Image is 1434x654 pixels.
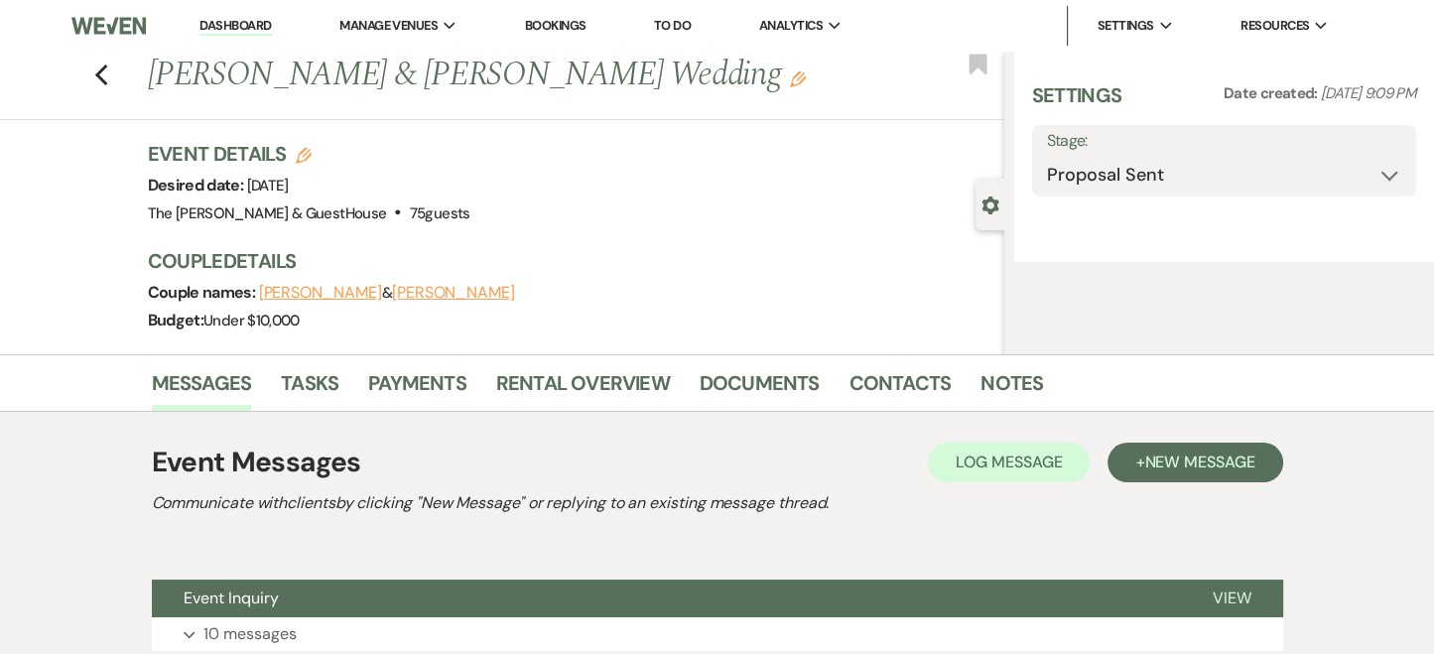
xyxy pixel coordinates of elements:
[956,452,1062,472] span: Log Message
[1213,588,1251,608] span: View
[152,580,1181,617] button: Event Inquiry
[152,442,361,483] h1: Event Messages
[525,17,587,34] a: Bookings
[247,176,289,196] span: [DATE]
[339,16,438,36] span: Manage Venues
[496,367,670,411] a: Rental Overview
[184,588,279,608] span: Event Inquiry
[981,195,999,213] button: Close lead details
[148,282,259,303] span: Couple names:
[980,367,1043,411] a: Notes
[1108,443,1282,482] button: +New Message
[203,311,300,330] span: Under $10,000
[410,203,470,223] span: 75 guests
[1032,81,1122,125] h3: Settings
[199,17,271,36] a: Dashboard
[368,367,466,411] a: Payments
[1224,83,1321,103] span: Date created:
[1144,452,1254,472] span: New Message
[1098,16,1154,36] span: Settings
[1047,127,1402,156] label: Stage:
[148,203,387,223] span: The [PERSON_NAME] & GuestHouse
[148,247,984,275] h3: Couple Details
[152,367,252,411] a: Messages
[849,367,952,411] a: Contacts
[392,285,515,301] button: [PERSON_NAME]
[259,285,382,301] button: [PERSON_NAME]
[654,17,691,34] a: To Do
[790,69,806,87] button: Edit
[1321,83,1416,103] span: [DATE] 9:09 PM
[152,617,1283,651] button: 10 messages
[148,175,247,196] span: Desired date:
[152,491,1283,515] h2: Communicate with clients by clicking "New Message" or replying to an existing message thread.
[700,367,820,411] a: Documents
[259,283,515,303] span: &
[148,310,204,330] span: Budget:
[148,52,825,99] h1: [PERSON_NAME] & [PERSON_NAME] Wedding
[928,443,1090,482] button: Log Message
[148,140,470,168] h3: Event Details
[203,621,297,647] p: 10 messages
[71,5,146,47] img: Weven Logo
[1240,16,1309,36] span: Resources
[1181,580,1283,617] button: View
[281,367,338,411] a: Tasks
[758,16,822,36] span: Analytics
